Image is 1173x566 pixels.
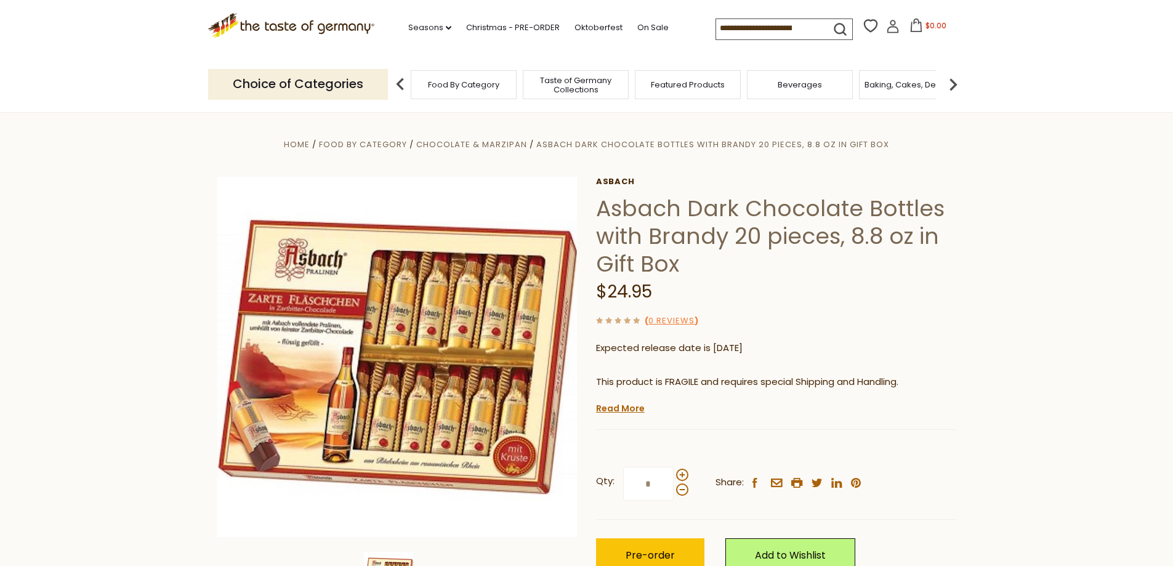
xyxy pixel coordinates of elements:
[217,177,578,537] img: Asbach Dark Chocolate Bottles with Brandy 20 pieces, 8.8 oz in Gift Box
[778,80,822,89] a: Beverages
[651,80,725,89] a: Featured Products
[865,80,960,89] a: Baking, Cakes, Desserts
[623,467,674,501] input: Qty:
[626,548,675,562] span: Pre-order
[408,21,451,34] a: Seasons
[902,18,954,37] button: $0.00
[925,20,946,31] span: $0.00
[416,139,527,150] a: Chocolate & Marzipan
[596,374,956,390] p: This product is FRAGILE and requires special Shipping and Handling.
[645,315,698,326] span: ( )
[608,399,956,414] li: We will ship this product in heat-protective, cushioned packaging and ice during warm weather mon...
[596,195,956,278] h1: Asbach Dark Chocolate Bottles with Brandy 20 pieces, 8.8 oz in Gift Box
[596,402,645,414] a: Read More
[574,21,623,34] a: Oktoberfest
[466,21,560,34] a: Christmas - PRE-ORDER
[596,280,652,304] span: $24.95
[648,315,695,328] a: 0 Reviews
[208,69,388,99] p: Choice of Categories
[637,21,669,34] a: On Sale
[941,72,965,97] img: next arrow
[388,72,413,97] img: previous arrow
[715,475,744,490] span: Share:
[428,80,499,89] a: Food By Category
[526,76,625,94] a: Taste of Germany Collections
[536,139,889,150] a: Asbach Dark Chocolate Bottles with Brandy 20 pieces, 8.8 oz in Gift Box
[284,139,310,150] a: Home
[319,139,407,150] a: Food By Category
[596,177,956,187] a: Asbach
[596,341,956,356] p: Expected release date is [DATE]
[596,474,615,489] strong: Qty:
